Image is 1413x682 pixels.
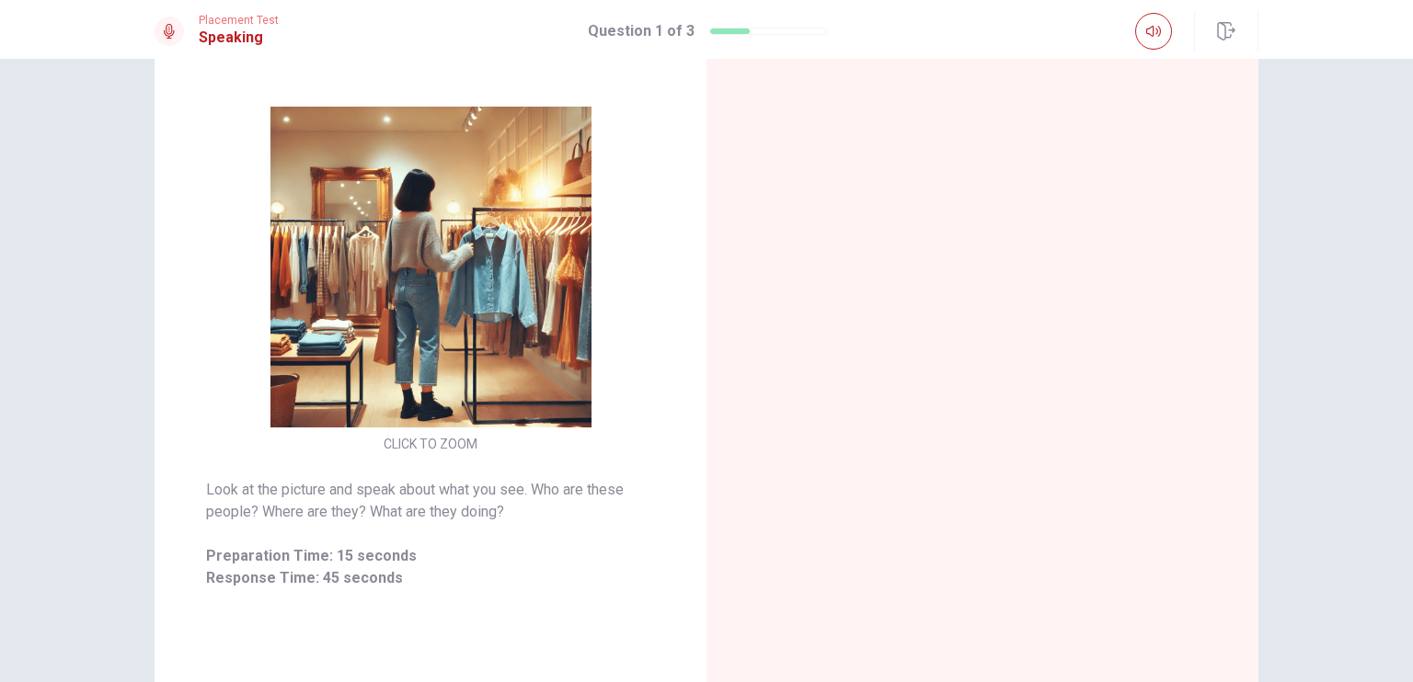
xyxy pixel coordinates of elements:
span: Placement Test [199,14,279,27]
h1: Question 1 of 3 [588,20,695,42]
button: CLICK TO ZOOM [376,431,485,457]
img: [object Object] [254,107,607,427]
h1: Speaking [199,27,279,49]
span: Preparation Time: 15 seconds [206,545,655,567]
span: Look at the picture and speak about what you see. Who are these people? Where are they? What are ... [206,479,655,523]
span: Response Time: 45 seconds [206,567,655,589]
